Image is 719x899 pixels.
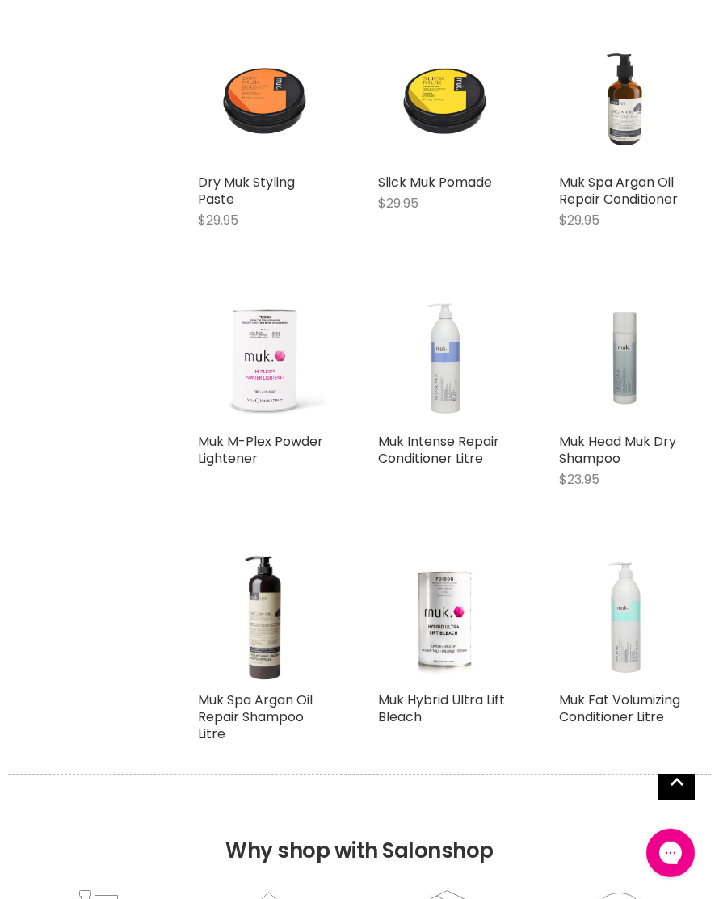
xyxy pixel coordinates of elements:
[378,292,510,424] a: Muk Intense Repair Conditioner Litre
[378,691,505,726] a: Muk Hybrid Ultra Lift Bleach
[198,211,238,229] span: $29.95
[559,691,680,726] a: Muk Fat Volumizing Conditioner Litre
[559,470,599,489] span: $23.95
[378,173,492,191] a: Slick Muk Pomade
[378,33,510,165] img: Slick Muk Pomade
[378,297,510,420] img: Muk Intense Repair Conditioner Litre
[198,33,330,165] img: Dry Muk Styling Paste
[378,552,510,683] a: Muk Hybrid Ultra Lift Bleach
[559,33,691,165] img: Muk Spa Argan Oil Repair Conditioner
[559,173,678,208] a: Muk Spa Argan Oil Repair Conditioner
[401,552,489,683] img: Muk Hybrid Ultra Lift Bleach
[198,552,330,683] a: Muk Spa Argan Oil Repair Shampoo Litre
[559,211,599,229] span: $29.95
[378,432,499,468] a: Muk Intense Repair Conditioner Litre
[638,823,703,883] iframe: Gorgias live chat messenger
[198,292,330,424] img: Muk M-Plex Powder Lightener
[559,292,691,424] a: Muk Head Muk Dry Shampoo
[658,764,695,800] a: Back to top
[559,432,676,468] a: Muk Head Muk Dry Shampoo
[658,764,695,806] span: Back to top
[8,774,711,888] h2: Why shop with Salonshop
[378,194,418,212] span: $29.95
[198,691,313,743] a: Muk Spa Argan Oil Repair Shampoo Litre
[198,432,323,468] a: Muk M-Plex Powder Lightener
[198,173,295,208] a: Dry Muk Styling Paste
[559,552,691,683] a: Muk Fat Volumizing Conditioner Litre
